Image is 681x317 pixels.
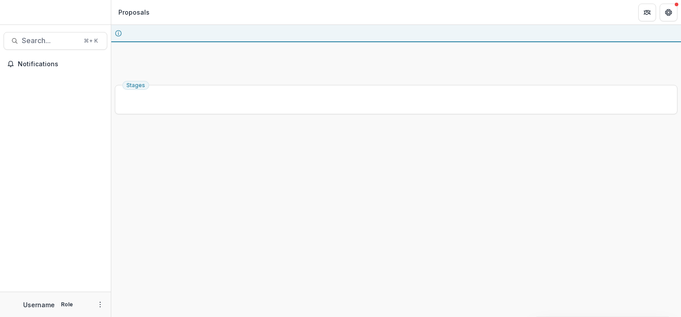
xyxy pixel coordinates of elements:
p: Username [23,300,55,309]
nav: breadcrumb [115,6,153,19]
button: Partners [638,4,656,21]
span: Stages [126,82,145,88]
button: More [95,299,105,310]
div: ⌘ + K [82,36,100,46]
button: Search... [4,32,107,50]
button: Get Help [660,4,677,21]
span: Search... [22,36,78,45]
p: Role [58,301,76,309]
button: Notifications [4,57,107,71]
span: Notifications [18,60,104,68]
div: Proposals [118,8,150,17]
